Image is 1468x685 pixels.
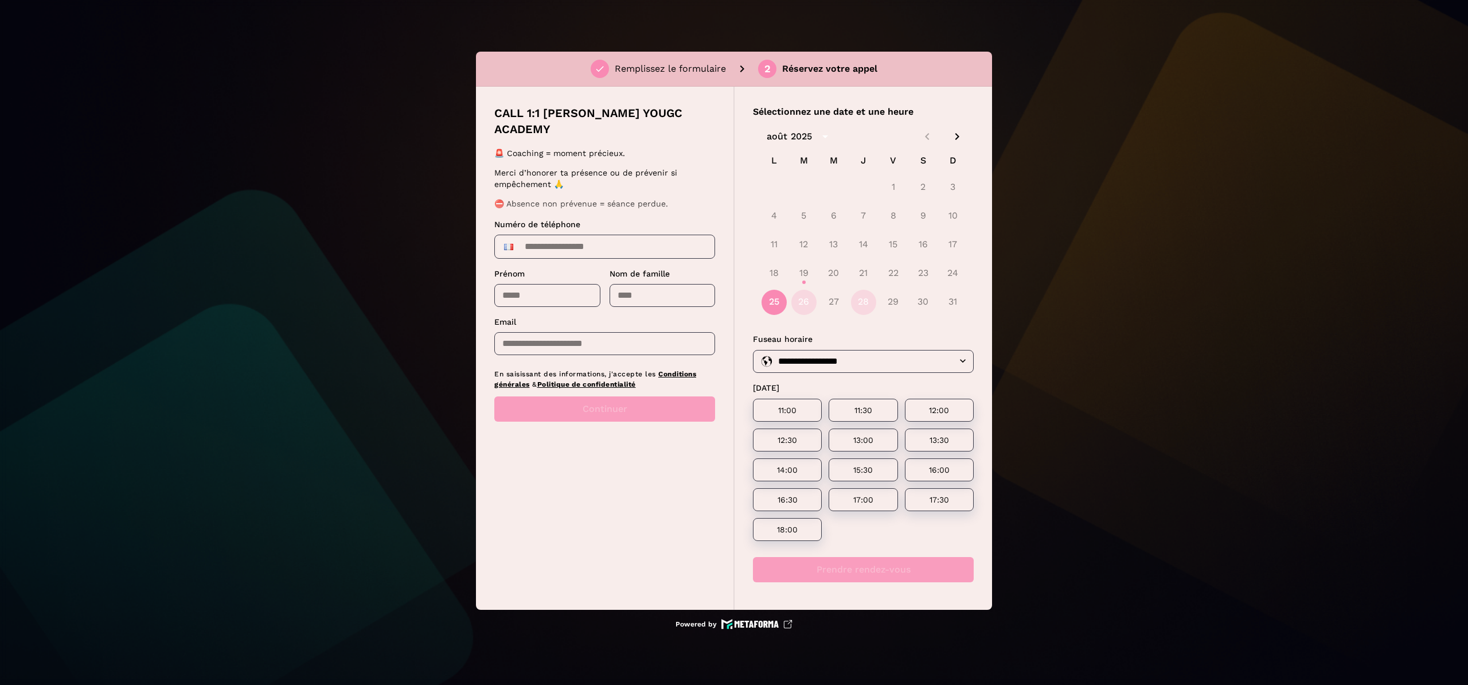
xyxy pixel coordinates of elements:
p: 11:00 [767,406,808,415]
div: 2 [764,64,771,74]
p: CALL 1:1 [PERSON_NAME] YOUGC ACADEMY [494,105,715,137]
p: 15:30 [842,465,884,474]
button: 26 août 2025 [791,290,817,315]
p: 13:00 [842,435,884,445]
p: ⛔ Absence non prévenue = séance perdue. [494,198,712,209]
span: V [883,150,904,173]
p: Powered by [676,620,717,629]
button: calendar view is open, switch to year view [815,127,835,146]
span: & [532,380,537,388]
span: M [823,150,844,173]
p: 16:30 [767,495,808,504]
p: Remplissez le formulaire [615,62,726,76]
p: En saisissant des informations, j'accepte les [494,369,715,390]
button: 25 août 2025 [762,290,787,315]
span: S [913,150,934,173]
p: 12:30 [767,435,808,445]
p: Fuseau horaire [753,333,974,345]
span: J [853,150,874,173]
div: août [767,130,787,143]
span: Prénom [494,269,525,278]
p: Réservez votre appel [782,62,877,76]
button: 28 août 2025 [851,290,876,315]
span: Nom de famille [610,269,670,278]
p: 🚨 Coaching = moment précieux. [494,147,712,159]
button: Next month [947,127,967,146]
p: 17:00 [842,495,884,504]
p: Merci d’honorer ta présence ou de prévenir si empêchement 🙏 [494,167,712,190]
p: Sélectionnez une date et une heure [753,105,974,119]
span: M [794,150,814,173]
a: Politique de confidentialité [537,380,636,388]
p: 17:30 [919,495,960,504]
p: 16:00 [919,465,960,474]
p: 11:30 [842,406,884,415]
a: Conditions générales [494,370,696,388]
span: D [943,150,963,173]
div: 2025 [791,130,812,143]
span: Numéro de téléphone [494,220,580,229]
p: [DATE] [753,382,974,394]
span: Email [494,317,516,326]
p: 12:00 [919,406,960,415]
p: 13:30 [919,435,960,445]
div: France: + 33 [497,238,520,256]
p: 18:00 [767,525,808,534]
a: Powered by [676,619,792,629]
p: 14:00 [767,465,808,474]
span: L [764,150,784,173]
button: Open [956,354,970,368]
